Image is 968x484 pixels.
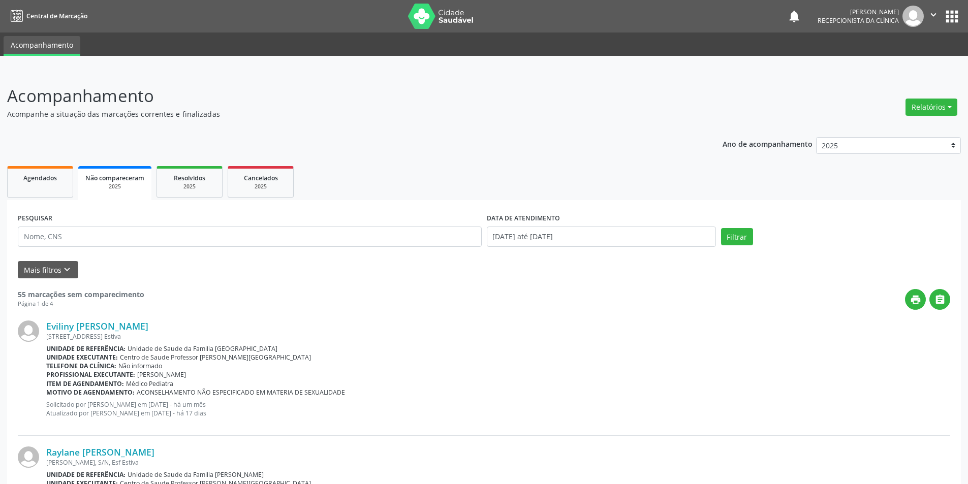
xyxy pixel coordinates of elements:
div: [PERSON_NAME], S/N, Esf Estiva [46,458,950,467]
b: Unidade de referência: [46,344,126,353]
button: print [905,289,926,310]
span: Resolvidos [174,174,205,182]
span: Não informado [118,362,162,370]
span: [PERSON_NAME] [137,370,186,379]
a: Raylane [PERSON_NAME] [46,446,154,458]
input: Nome, CNS [18,227,482,247]
a: Acompanhamento [4,36,80,56]
div: 2025 [235,183,286,190]
p: Ano de acompanhamento [723,137,813,150]
div: 2025 [164,183,215,190]
b: Item de agendamento: [46,379,124,388]
b: Profissional executante: [46,370,135,379]
button:  [924,6,943,27]
a: Eviliny [PERSON_NAME] [46,320,148,332]
span: Não compareceram [85,174,144,182]
span: Centro de Saude Professor [PERSON_NAME][GEOGRAPHIC_DATA] [120,353,311,362]
span: Recepcionista da clínica [818,16,899,25]
span: Unidade de Saude da Familia [GEOGRAPHIC_DATA] [128,344,277,353]
span: Unidade de Saude da Familia [PERSON_NAME] [128,470,264,479]
input: Selecione um intervalo [487,227,716,247]
span: Médico Pediatra [126,379,173,388]
button:  [929,289,950,310]
img: img [902,6,924,27]
button: Relatórios [905,99,957,116]
div: Página 1 de 4 [18,300,144,308]
p: Acompanhe a situação das marcações correntes e finalizadas [7,109,675,119]
div: [PERSON_NAME] [818,8,899,16]
b: Unidade executante: [46,353,118,362]
span: Cancelados [244,174,278,182]
i: keyboard_arrow_down [61,264,73,275]
button: apps [943,8,961,25]
strong: 55 marcações sem comparecimento [18,289,144,299]
span: Agendados [23,174,57,182]
i: print [910,294,921,305]
button: Mais filtroskeyboard_arrow_down [18,261,78,279]
p: Acompanhamento [7,83,675,109]
a: Central de Marcação [7,8,87,24]
i:  [934,294,946,305]
div: [STREET_ADDRESS] Estiva [46,332,950,341]
span: ACONSELHAMENTO NÃO ESPECIFICADO EM MATERIA DE SEXUALIDADE [137,388,345,397]
button: notifications [787,9,801,23]
b: Motivo de agendamento: [46,388,135,397]
i:  [928,9,939,20]
b: Unidade de referência: [46,470,126,479]
p: Solicitado por [PERSON_NAME] em [DATE] - há um mês Atualizado por [PERSON_NAME] em [DATE] - há 17... [46,400,950,417]
label: DATA DE ATENDIMENTO [487,211,560,227]
img: img [18,320,39,342]
span: Central de Marcação [26,12,87,20]
div: 2025 [85,183,144,190]
label: PESQUISAR [18,211,52,227]
button: Filtrar [721,228,753,245]
b: Telefone da clínica: [46,362,116,370]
